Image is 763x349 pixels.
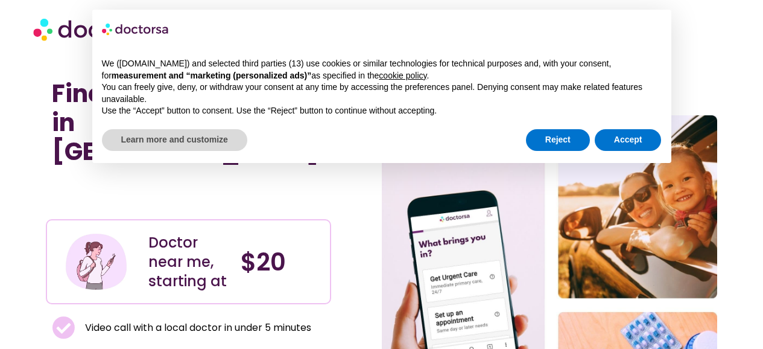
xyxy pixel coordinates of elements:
[526,129,590,151] button: Reject
[102,105,662,117] p: Use the “Accept” button to consent. Use the “Reject” button to continue without accepting.
[148,233,229,291] div: Doctor near me, starting at
[241,248,321,277] h4: $20
[112,71,311,80] strong: measurement and “marketing (personalized ads)”
[82,319,311,336] span: Video call with a local doctor in under 5 minutes
[102,58,662,82] p: We ([DOMAIN_NAME]) and selected third parties (13) use cookies or similar technologies for techni...
[52,193,325,207] iframe: Customer reviews powered by Trustpilot
[64,229,128,293] img: Illustration depicting a young woman in a casual outfit, engaged with her smartphone. She has a p...
[102,129,247,151] button: Learn more and customize
[379,71,426,80] a: cookie policy
[595,129,662,151] button: Accept
[52,79,325,166] h1: Find a Doctor Near Me in [GEOGRAPHIC_DATA]
[102,82,662,105] p: You can freely give, deny, or withdraw your consent at any time by accessing the preferences pane...
[102,19,169,39] img: logo
[52,178,233,193] iframe: Customer reviews powered by Trustpilot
